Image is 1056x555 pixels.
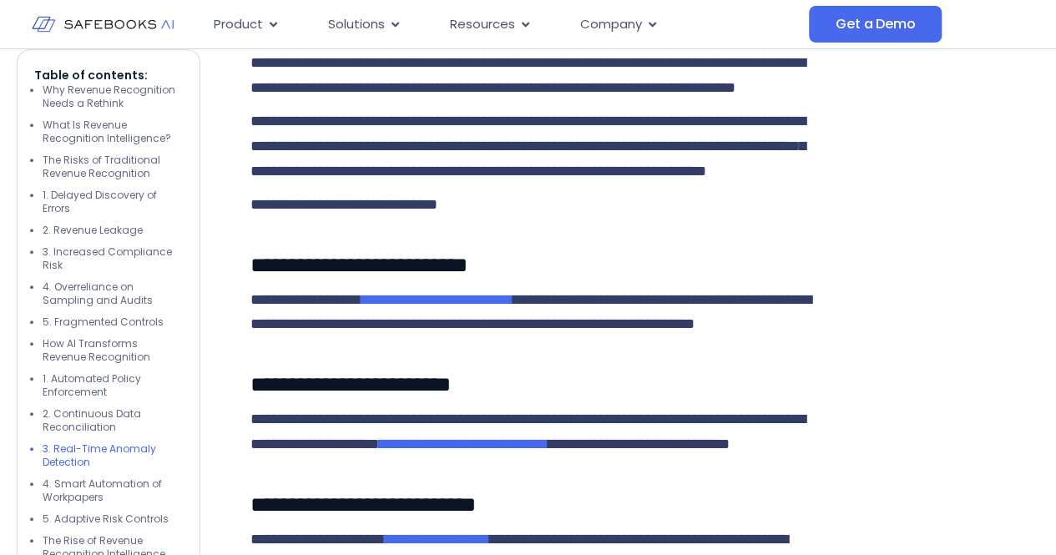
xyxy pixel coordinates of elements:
span: Get a Demo [836,16,915,33]
span: Solutions [328,15,385,34]
li: 5. Fragmented Controls [43,315,183,329]
nav: Menu [200,8,809,41]
span: Product [214,15,263,34]
li: 4. Smart Automation of Workpapers [43,477,183,504]
li: 2. Revenue Leakage [43,224,183,237]
li: How AI Transforms Revenue Recognition [43,337,183,364]
li: The Risks of Traditional Revenue Recognition [43,154,183,180]
li: 1. Delayed Discovery of Errors [43,189,183,215]
li: 5. Adaptive Risk Controls [43,512,183,526]
li: Why Revenue Recognition Needs a Rethink [43,83,183,110]
li: 4. Overreliance on Sampling and Audits [43,280,183,307]
li: 1. Automated Policy Enforcement [43,372,183,399]
li: 3. Increased Compliance Risk [43,245,183,272]
li: 2. Continuous Data Reconciliation [43,407,183,434]
li: What Is Revenue Recognition Intelligence? [43,119,183,145]
a: Get a Demo [809,6,942,43]
span: Company [580,15,642,34]
li: 3. Real-Time Anomaly Detection [43,442,183,469]
div: Menu Toggle [200,8,809,41]
span: Resources [450,15,515,34]
p: Table of contents: [34,67,183,83]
